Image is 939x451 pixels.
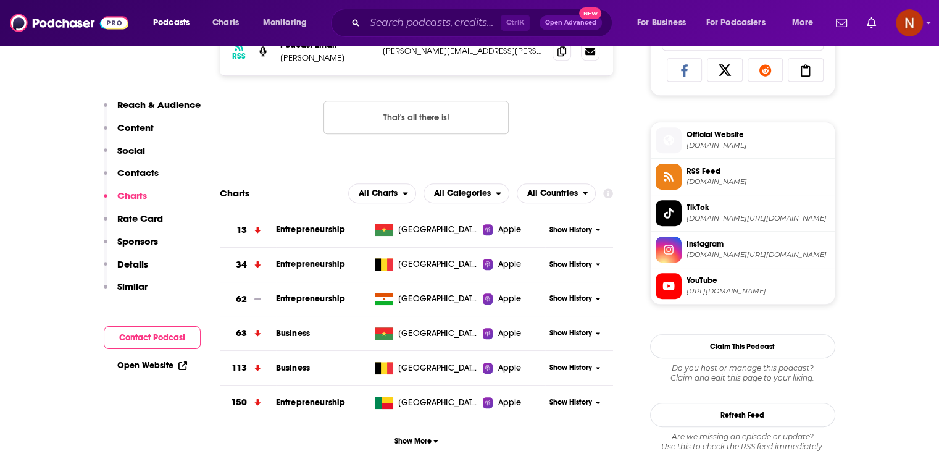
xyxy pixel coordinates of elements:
p: Contacts [117,167,159,179]
a: Apple [483,397,545,409]
a: Apple [483,327,545,340]
span: Apple [498,293,521,305]
button: Contact Podcast [104,326,201,349]
button: Nothing here. [323,101,509,134]
button: Sponsors [104,235,158,258]
span: Burkina Faso [398,327,478,340]
span: For Podcasters [706,14,766,32]
p: Content [117,122,154,133]
a: [GEOGRAPHIC_DATA] [370,224,483,236]
span: All Categories [434,189,491,198]
button: open menu [783,13,828,33]
span: Show More [394,437,438,445]
span: Official Website [687,129,830,140]
a: Official Website[DOMAIN_NAME] [656,127,830,153]
a: Entrepreneurship [276,224,345,235]
button: open menu [348,183,416,203]
h2: Countries [517,183,596,203]
input: Search podcasts, credits, & more... [365,13,501,33]
a: Entrepreneurship [276,259,345,269]
a: [GEOGRAPHIC_DATA] [370,327,483,340]
span: Apple [498,224,521,236]
span: https://www.youtube.com/@Coucou.ma.biche.podcast [687,287,830,296]
span: Apple [498,362,521,374]
span: More [792,14,813,32]
h2: Charts [220,187,249,199]
a: Entrepreneurship [276,397,345,408]
a: [GEOGRAPHIC_DATA] [370,397,483,409]
button: open menu [424,183,509,203]
div: Claim and edit this page to your liking. [650,363,835,383]
button: open menu [517,183,596,203]
a: 150 [220,386,276,419]
a: Apple [483,293,545,305]
p: Similar [117,280,148,292]
h3: RSS [232,51,246,61]
h2: Platforms [348,183,416,203]
p: [PERSON_NAME][EMAIL_ADDRESS][PERSON_NAME][DOMAIN_NAME] [383,46,543,56]
button: Show History [545,363,604,373]
a: RSS Feed[DOMAIN_NAME] [656,164,830,190]
div: Search podcasts, credits, & more... [343,9,624,37]
a: [GEOGRAPHIC_DATA] [370,258,483,271]
span: All Charts [359,189,398,198]
a: Apple [483,362,545,374]
button: open menu [628,13,701,33]
span: Show History [549,259,592,270]
p: Reach & Audience [117,99,201,111]
span: Logged in as AdelNBM [896,9,923,36]
a: Business [276,328,310,339]
a: 13 [220,213,276,247]
a: Apple [483,224,545,236]
span: Monitoring [263,14,307,32]
button: Contacts [104,167,159,190]
a: [GEOGRAPHIC_DATA] [370,293,483,305]
a: Show notifications dropdown [862,12,881,33]
span: Show History [549,397,592,408]
a: 63 [220,316,276,350]
a: Charts [204,13,246,33]
h3: 62 [236,292,247,306]
span: Open Advanced [545,20,596,26]
button: Charts [104,190,147,213]
a: Share on Facebook [667,58,703,82]
p: Rate Card [117,213,163,224]
a: Business [276,363,310,373]
p: Details [117,258,148,270]
span: Do you host or manage this podcast? [650,363,835,373]
a: TikTok[DOMAIN_NAME][URL][DOMAIN_NAME] [656,200,830,226]
button: Show profile menu [896,9,923,36]
button: Show History [545,293,604,304]
button: open menu [698,13,783,33]
span: Entrepreneurship [276,293,345,304]
button: Similar [104,280,148,303]
h3: 34 [236,258,247,272]
span: TikTok [687,202,830,213]
span: Belgium [398,258,478,271]
a: Instagram[DOMAIN_NAME][URL][DOMAIN_NAME] [656,237,830,263]
button: Show History [545,328,604,339]
span: Niger [398,293,478,305]
p: Sponsors [117,235,158,247]
a: Open Website [117,360,187,371]
button: Show History [545,225,604,235]
button: Social [104,145,145,167]
button: Details [104,258,148,281]
span: YouTube [687,275,830,286]
a: Show notifications dropdown [831,12,852,33]
a: Apple [483,258,545,271]
h2: Categories [424,183,509,203]
span: Ctrl K [501,15,530,31]
span: Show History [549,225,592,235]
button: Claim This Podcast [650,334,835,358]
img: Podchaser - Follow, Share and Rate Podcasts [10,11,128,35]
p: Charts [117,190,147,201]
p: [PERSON_NAME] [280,53,373,63]
p: Social [117,145,145,156]
a: 34 [220,248,276,282]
